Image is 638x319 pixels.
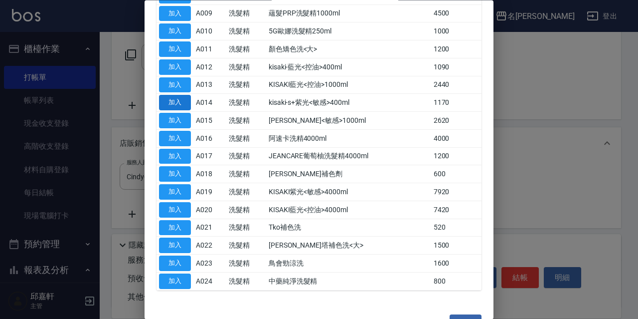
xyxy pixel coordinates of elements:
td: 洗髮精 [226,112,266,130]
td: KISAKI藍光<控油>1000ml [266,76,431,94]
td: 2620 [431,112,481,130]
button: 加入 [159,220,191,236]
td: A022 [193,237,226,255]
button: 加入 [159,274,191,289]
button: 加入 [159,167,191,182]
td: 洗髮精 [226,130,266,148]
td: 4000 [431,130,481,148]
td: 中藥純淨洗髮精 [266,273,431,291]
td: 洗髮精 [226,273,266,291]
button: 加入 [159,238,191,254]
td: A017 [193,148,226,166]
td: [PERSON_NAME]補色劑 [266,165,431,183]
td: 洗髮精 [226,5,266,23]
td: A024 [193,273,226,291]
td: 7920 [431,183,481,201]
td: A014 [193,94,226,112]
td: A021 [193,219,226,237]
td: 洗髮精 [226,183,266,201]
td: 洗髮精 [226,148,266,166]
button: 加入 [159,95,191,111]
td: 600 [431,165,481,183]
td: 2440 [431,76,481,94]
td: kisaki-s+紫光<敏感>400ml [266,94,431,112]
td: A010 [193,22,226,40]
button: 加入 [159,256,191,272]
button: 加入 [159,59,191,75]
td: 1170 [431,94,481,112]
td: 520 [431,219,481,237]
td: JEANCARE葡萄柚洗髮精4000ml [266,148,431,166]
td: 洗髮精 [226,165,266,183]
td: 洗髮精 [226,237,266,255]
td: 洗髮精 [226,219,266,237]
td: A023 [193,255,226,273]
td: A019 [193,183,226,201]
td: A012 [193,58,226,76]
td: 洗髮精 [226,255,266,273]
button: 加入 [159,24,191,39]
td: [PERSON_NAME]<敏感>1000ml [266,112,431,130]
td: A018 [193,165,226,183]
td: 洗髮精 [226,58,266,76]
td: A016 [193,130,226,148]
td: 1000 [431,22,481,40]
td: [PERSON_NAME]塔補色洗<大> [266,237,431,255]
td: 洗髮精 [226,201,266,219]
td: kisaki-藍光<控油>400ml [266,58,431,76]
button: 加入 [159,77,191,93]
td: 蘊髮PRP洗髮精1000ml [266,5,431,23]
td: 7420 [431,201,481,219]
td: 阿速卡洗精4000ml [266,130,431,148]
button: 加入 [159,185,191,200]
td: 5G歐娜洗髮精250ml [266,22,431,40]
td: KISAKI藍光<控油>4000ml [266,201,431,219]
button: 加入 [159,202,191,218]
td: 鳥會勁涼洗 [266,255,431,273]
td: 顏色矯色洗<大> [266,40,431,58]
td: 4500 [431,5,481,23]
button: 加入 [159,149,191,164]
td: 洗髮精 [226,22,266,40]
td: 1200 [431,148,481,166]
td: A020 [193,201,226,219]
td: 洗髮精 [226,76,266,94]
button: 加入 [159,113,191,129]
td: KISAKI紫光<敏感>4000ml [266,183,431,201]
button: 加入 [159,42,191,57]
td: Tko補色洗 [266,219,431,237]
td: A009 [193,5,226,23]
td: A011 [193,40,226,58]
button: 加入 [159,131,191,146]
td: 800 [431,273,481,291]
td: 1090 [431,58,481,76]
td: A013 [193,76,226,94]
td: 1500 [431,237,481,255]
td: A015 [193,112,226,130]
td: 1200 [431,40,481,58]
td: 洗髮精 [226,94,266,112]
button: 加入 [159,6,191,21]
td: 1600 [431,255,481,273]
td: 洗髮精 [226,40,266,58]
